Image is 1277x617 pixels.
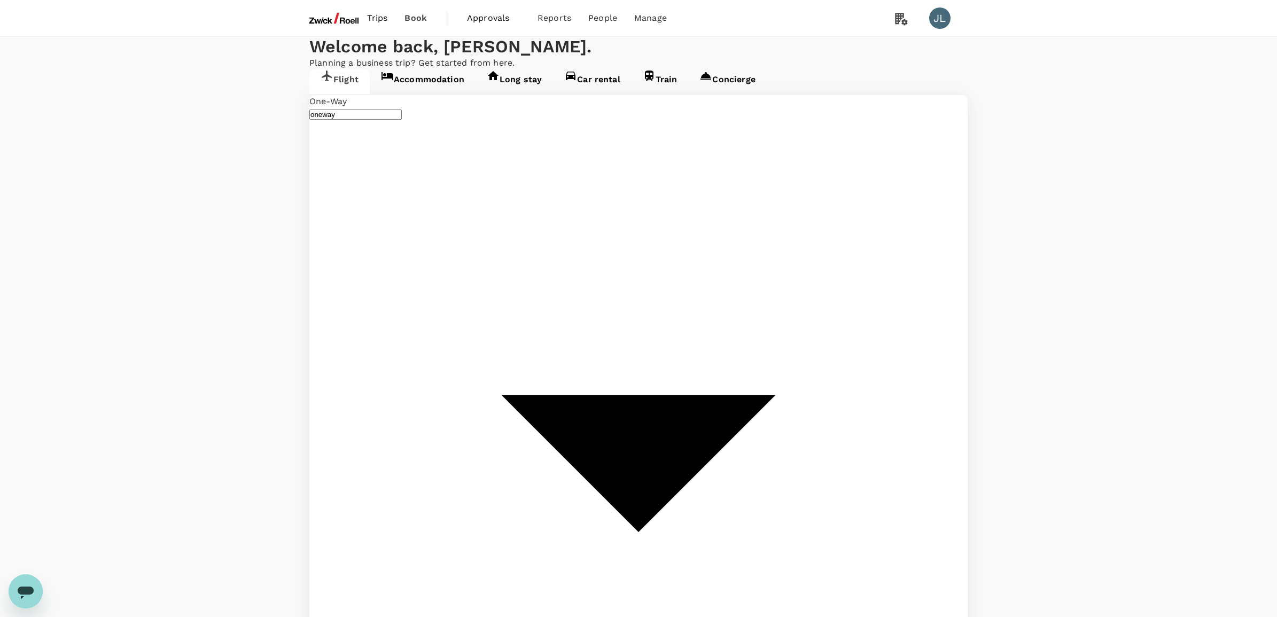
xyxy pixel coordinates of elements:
[634,12,667,25] span: Manage
[929,7,951,29] div: JL
[367,12,388,25] span: Trips
[309,69,370,94] a: Flight
[476,69,553,94] a: Long stay
[9,574,43,608] iframe: Button to launch messaging window
[553,69,632,94] a: Car rental
[309,95,968,108] div: One-Way
[588,12,617,25] span: People
[309,37,968,57] div: Welcome back , [PERSON_NAME] .
[632,69,689,94] a: Train
[688,69,766,94] a: Concierge
[309,6,359,30] img: ZwickRoell Pte. Ltd.
[538,12,571,25] span: Reports
[370,69,476,94] a: Accommodation
[309,57,968,69] p: Planning a business trip? Get started from here.
[467,12,520,25] span: Approvals
[404,12,427,25] span: Book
